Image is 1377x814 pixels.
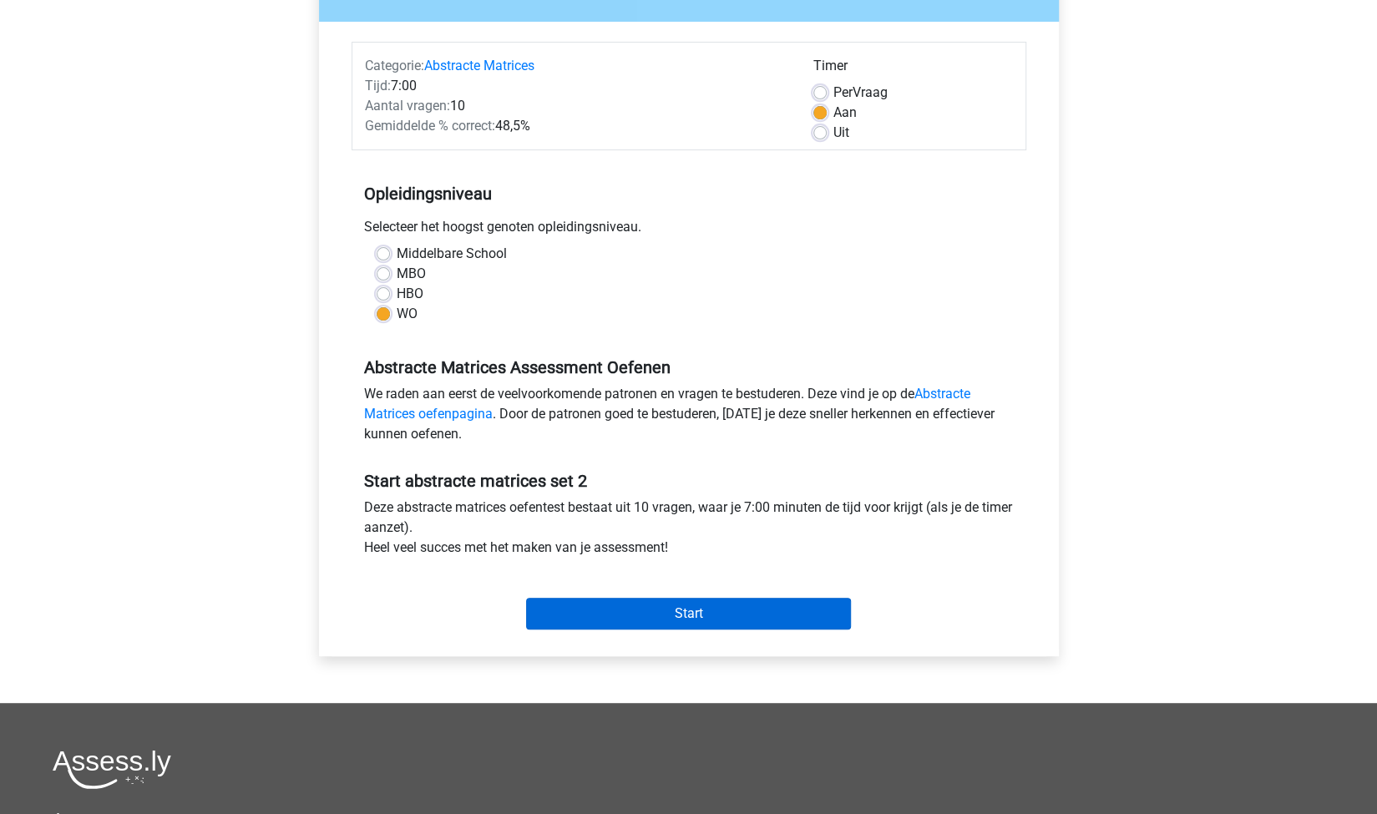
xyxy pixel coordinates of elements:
[813,56,1013,83] div: Timer
[397,304,418,324] label: WO
[397,284,423,304] label: HBO
[365,118,495,134] span: Gemiddelde % correct:
[352,217,1026,244] div: Selecteer het hoogst genoten opleidingsniveau.
[53,750,171,789] img: Assessly logo
[833,84,853,100] span: Per
[364,177,1014,210] h5: Opleidingsniveau
[833,123,849,143] label: Uit
[397,244,507,264] label: Middelbare School
[352,116,801,136] div: 48,5%
[352,384,1026,451] div: We raden aan eerst de veelvoorkomende patronen en vragen te bestuderen. Deze vind je op de . Door...
[364,471,1014,491] h5: Start abstracte matrices set 2
[526,598,851,629] input: Start
[397,264,426,284] label: MBO
[833,83,888,103] label: Vraag
[833,103,857,123] label: Aan
[365,78,391,94] span: Tijd:
[352,76,801,96] div: 7:00
[352,498,1026,564] div: Deze abstracte matrices oefentest bestaat uit 10 vragen, waar je 7:00 minuten de tijd voor krijgt...
[365,98,450,114] span: Aantal vragen:
[424,58,534,73] a: Abstracte Matrices
[365,58,424,73] span: Categorie:
[364,357,1014,377] h5: Abstracte Matrices Assessment Oefenen
[352,96,801,116] div: 10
